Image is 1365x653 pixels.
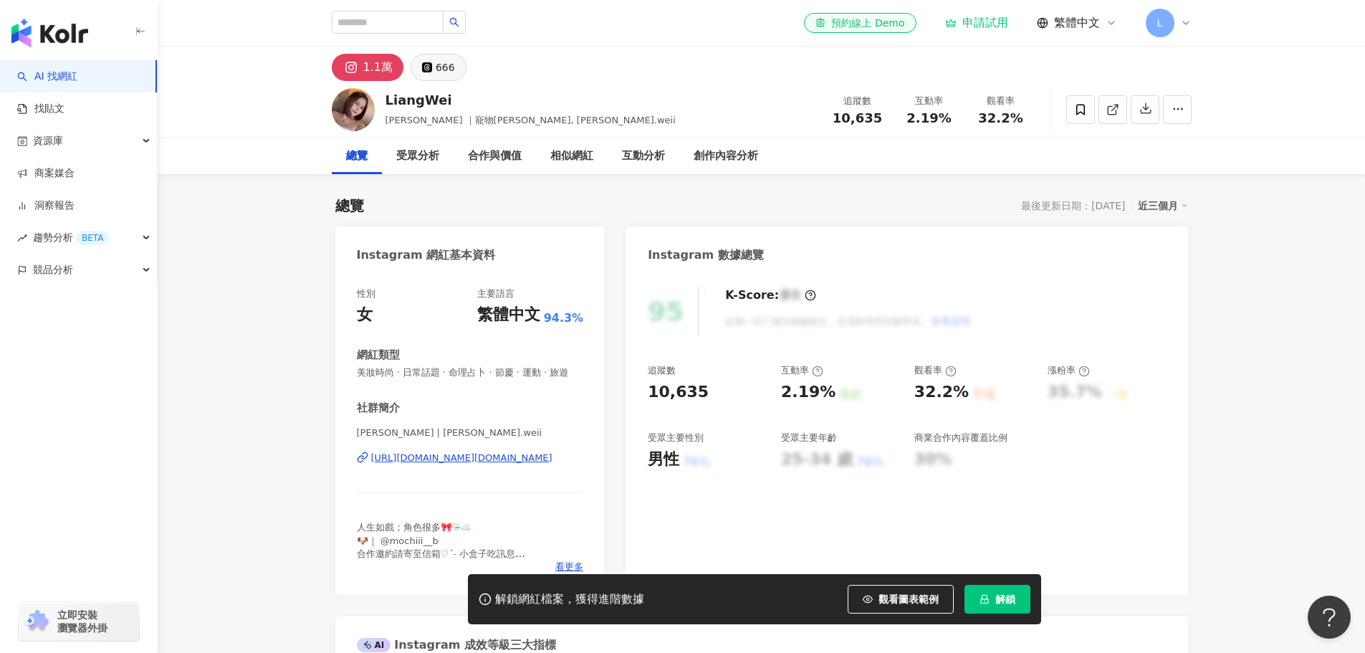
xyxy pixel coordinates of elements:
[385,115,676,125] span: [PERSON_NAME] ｜寵物[PERSON_NAME], [PERSON_NAME].weii
[11,19,88,47] img: logo
[906,111,951,125] span: 2.19%
[902,94,957,108] div: 互動率
[357,304,373,326] div: 女
[346,148,368,165] div: 總覽
[815,16,904,30] div: 預約線上 Demo
[833,110,882,125] span: 10,635
[495,592,644,607] div: 解鎖網紅檔案，獲得進階數據
[357,522,540,572] span: 人生如戲；角色很多🎀♡̴☁️ 🐶｜ @mochiii__b 合作邀約請寄至信箱♡ˊ˗ 小盒子吃訊息 📩｜[EMAIL_ADDRESS][DOMAIN_NAME]
[878,594,939,605] span: 觀看圖表範例
[781,364,823,377] div: 互動率
[363,57,393,77] div: 1.1萬
[449,17,459,27] span: search
[19,602,139,641] a: chrome extension立即安裝 瀏覽器外掛
[76,231,109,245] div: BETA
[550,148,593,165] div: 相似網紅
[396,148,439,165] div: 受眾分析
[648,364,676,377] div: 追蹤數
[995,594,1015,605] span: 解鎖
[544,310,584,326] span: 94.3%
[1048,364,1090,377] div: 漲粉率
[1138,196,1188,215] div: 近三個月
[848,585,954,614] button: 觀看圖表範例
[17,233,27,243] span: rise
[357,348,400,363] div: 網紅類型
[332,54,403,81] button: 1.1萬
[980,594,990,604] span: lock
[974,94,1028,108] div: 觀看率
[622,148,665,165] div: 互動分析
[357,452,584,464] a: [URL][DOMAIN_NAME][DOMAIN_NAME]
[781,381,835,404] div: 2.19%
[17,102,64,116] a: 找貼文
[1054,15,1100,31] span: 繁體中文
[830,94,885,108] div: 追蹤數
[23,610,51,633] img: chrome extension
[914,381,969,404] div: 32.2%
[477,304,540,326] div: 繁體中文
[335,196,364,216] div: 總覽
[978,111,1022,125] span: 32.2%
[357,637,556,653] div: Instagram 成效等級三大指標
[33,125,63,157] span: 資源庫
[33,221,109,254] span: 趨勢分析
[725,287,816,303] div: K-Score :
[17,166,75,181] a: 商案媒合
[357,366,584,379] span: 美妝時尚 · 日常話題 · 命理占卜 · 節慶 · 運動 · 旅遊
[555,561,583,573] span: 看更多
[781,432,837,444] div: 受眾主要年齡
[357,401,400,416] div: 社群簡介
[1157,15,1163,31] span: L
[964,585,1030,614] button: 解鎖
[33,254,73,286] span: 競品分析
[357,638,391,652] div: AI
[357,426,584,439] span: [PERSON_NAME] | [PERSON_NAME].weii
[1021,200,1125,211] div: 最後更新日期：[DATE]
[945,16,1008,30] a: 申請試用
[411,54,466,81] button: 666
[914,432,1007,444] div: 商業合作內容覆蓋比例
[648,381,709,404] div: 10,635
[332,88,375,131] img: KOL Avatar
[648,247,764,263] div: Instagram 數據總覽
[804,13,916,33] a: 預約線上 Demo
[17,70,77,84] a: searchAI 找網紅
[57,609,107,634] span: 立即安裝 瀏覽器外掛
[648,449,679,471] div: 男性
[371,452,552,464] div: [URL][DOMAIN_NAME][DOMAIN_NAME]
[357,287,375,300] div: 性別
[357,247,496,263] div: Instagram 網紅基本資料
[648,432,704,444] div: 受眾主要性別
[436,57,455,77] div: 666
[694,148,758,165] div: 創作內容分析
[385,91,676,109] div: LiangWei
[17,199,75,213] a: 洞察報告
[477,287,514,300] div: 主要語言
[914,364,957,377] div: 觀看率
[468,148,522,165] div: 合作與價值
